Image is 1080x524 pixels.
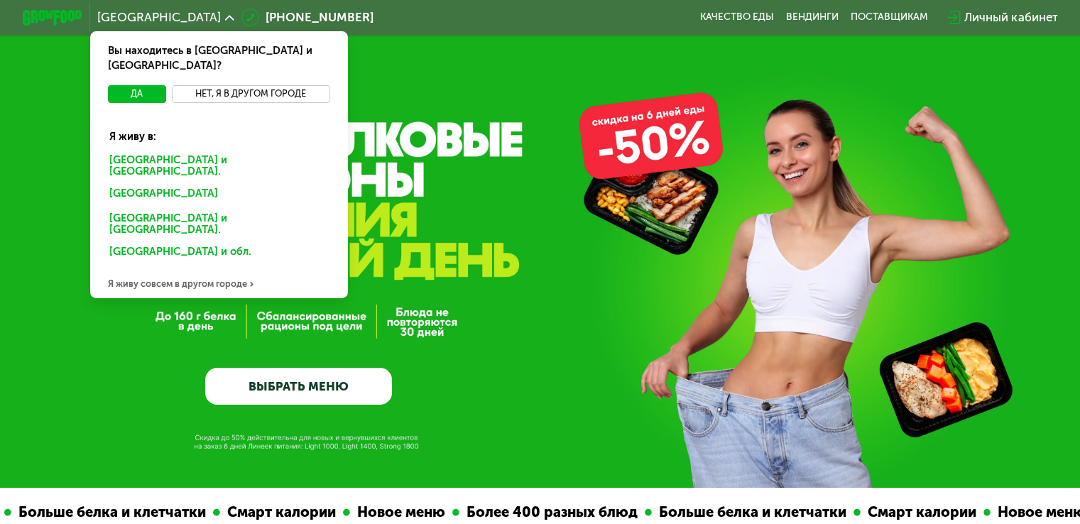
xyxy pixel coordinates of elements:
[349,501,451,523] div: Новое меню
[650,501,852,523] div: Больше белка и клетчатки
[108,85,165,103] button: Да
[964,9,1057,26] div: Личный кабинет
[99,183,333,207] div: [GEOGRAPHIC_DATA]
[851,11,928,23] div: поставщикам
[859,501,982,523] div: Смарт калории
[10,501,212,523] div: Больше белка и клетчатки
[205,368,392,405] a: ВЫБРАТЬ МЕНЮ
[90,268,348,298] div: Я живу совсем в другом городе
[700,11,774,23] a: Качество еды
[241,9,373,26] a: [PHONE_NUMBER]
[99,117,339,144] div: Я живу в:
[219,501,342,523] div: Смарт калории
[458,501,643,523] div: Более 400 разных блюд
[90,31,348,85] div: Вы находитесь в [GEOGRAPHIC_DATA] и [GEOGRAPHIC_DATA]?
[99,151,339,182] div: [GEOGRAPHIC_DATA] и [GEOGRAPHIC_DATA].
[99,209,339,240] div: [GEOGRAPHIC_DATA] и [GEOGRAPHIC_DATA].
[97,11,221,23] span: [GEOGRAPHIC_DATA]
[172,85,330,103] button: Нет, я в другом городе
[786,11,839,23] a: Вендинги
[99,242,333,266] div: [GEOGRAPHIC_DATA] и обл.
